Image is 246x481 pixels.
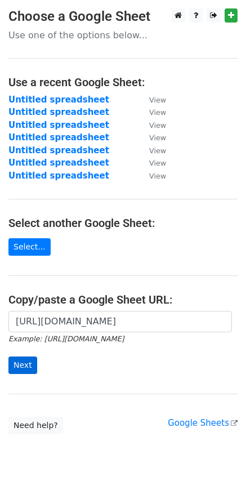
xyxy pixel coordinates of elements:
[149,133,166,142] small: View
[149,96,166,104] small: View
[8,75,238,89] h4: Use a recent Google Sheet:
[8,171,109,181] a: Untitled spreadsheet
[8,417,63,434] a: Need help?
[138,120,166,130] a: View
[8,95,109,105] a: Untitled spreadsheet
[8,145,109,155] a: Untitled spreadsheet
[190,427,246,481] iframe: Chat Widget
[138,132,166,142] a: View
[138,145,166,155] a: View
[8,158,109,168] a: Untitled spreadsheet
[149,121,166,130] small: View
[149,159,166,167] small: View
[8,8,238,25] h3: Choose a Google Sheet
[138,95,166,105] a: View
[149,108,166,117] small: View
[8,311,232,332] input: Paste your Google Sheet URL here
[138,158,166,168] a: View
[8,238,51,256] a: Select...
[8,335,124,343] small: Example: [URL][DOMAIN_NAME]
[149,172,166,180] small: View
[149,146,166,155] small: View
[168,418,238,428] a: Google Sheets
[138,171,166,181] a: View
[138,107,166,117] a: View
[8,107,109,117] a: Untitled spreadsheet
[8,357,37,374] input: Next
[8,132,109,142] a: Untitled spreadsheet
[8,120,109,130] a: Untitled spreadsheet
[8,29,238,41] p: Use one of the options below...
[8,216,238,230] h4: Select another Google Sheet:
[8,293,238,306] h4: Copy/paste a Google Sheet URL:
